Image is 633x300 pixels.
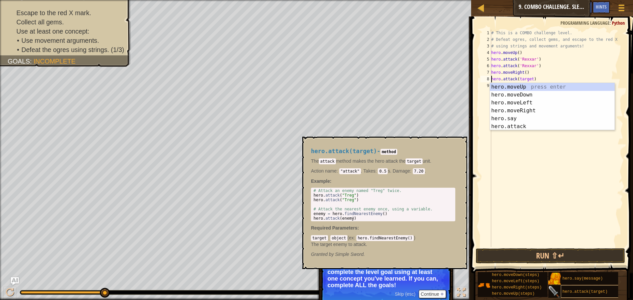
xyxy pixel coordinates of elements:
[393,168,410,174] span: Damage
[395,291,415,297] span: Skip (esc)
[17,46,19,53] i: •
[11,277,19,285] button: Ask AI
[311,158,455,164] p: The method makes the hero attack the unit.
[610,20,612,26] span: :
[548,286,561,298] img: portrait.png
[330,235,347,241] code: object
[455,286,468,300] button: Toggle fullscreen
[319,158,336,164] code: attack
[311,178,331,184] strong: :
[16,18,64,26] span: Collect all gems.
[311,241,455,248] p: The target enemy to attack.
[562,276,603,281] span: hero.say(message)
[560,20,610,26] span: Programming language
[480,82,491,89] div: 9
[339,168,361,174] code: "attack"
[337,168,339,174] span: :
[8,17,124,27] li: Collect all gems.
[575,1,592,14] button: Ask AI
[17,45,124,54] li: Defeat the ogres using strings.
[380,149,397,155] code: method
[356,235,414,241] code: hero.findNearestEnemy()
[311,235,328,241] code: target
[311,252,365,257] em: Simple Sword.
[3,286,16,300] button: Ctrl + P: Pause
[596,4,607,10] span: Hints
[21,46,124,53] span: Defeat the ogres using strings. (1/3)
[578,4,589,10] span: Ask AI
[17,36,124,45] li: Use movement arguments.
[311,252,335,257] span: Granted by
[376,168,378,174] span: :
[327,262,444,288] p: This is a COMBO challenge! You must complete the level goal using at least one concept you've lea...
[492,273,539,277] span: hero.moveDown(steps)
[391,168,426,174] span: .
[349,235,354,240] span: ex
[410,168,413,174] span: :
[378,168,388,174] code: 0.5
[324,168,337,174] span: name
[8,58,30,65] span: Goals
[613,1,630,17] button: Show game menu
[480,56,491,63] div: 5
[311,148,377,154] span: hero.attack(target)
[480,49,491,56] div: 4
[492,279,539,284] span: hero.moveLeft(steps)
[30,58,34,65] span: :
[311,148,455,154] h4: -
[480,76,491,82] div: 8
[328,235,331,240] span: :
[562,289,608,294] span: hero.attack(target)
[311,225,357,231] span: Required Parameters
[419,290,446,298] button: Continue
[492,291,535,296] span: hero.moveUp(steps)
[406,158,422,164] code: target
[311,168,324,174] span: Action
[8,27,124,36] li: Use at least one concept:
[480,30,491,36] div: 1
[413,168,425,174] code: 7.20
[8,8,124,17] li: Escape to the red X mark.
[357,225,359,231] span: :
[354,235,356,240] span: :
[363,168,376,174] span: Takes
[16,28,89,35] span: Use at least one concept:
[362,168,391,174] span: s.
[480,63,491,69] div: 6
[16,9,91,16] span: Escape to the red X mark.
[612,20,625,26] span: Python
[480,43,491,49] div: 3
[492,285,542,290] span: hero.moveRight(steps)
[34,58,75,65] span: Incomplete
[311,234,455,248] div: ( )
[480,36,491,43] div: 2
[548,273,561,285] img: portrait.png
[311,168,362,174] span: .
[21,37,99,44] span: Use movement arguments.
[17,37,19,44] i: •
[311,178,330,184] span: Example
[476,248,625,263] button: Run ⇧↵
[480,69,491,76] div: 7
[478,279,490,291] img: portrait.png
